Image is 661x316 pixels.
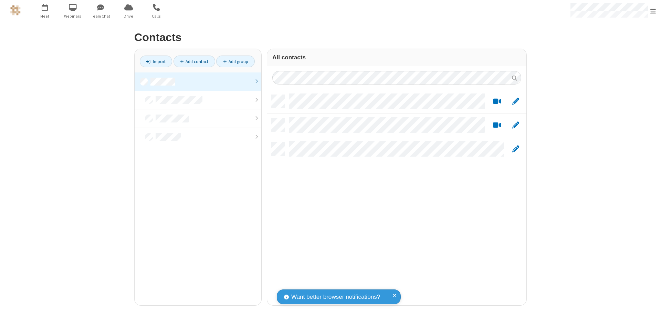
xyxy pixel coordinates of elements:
[509,121,522,130] button: Edit
[88,13,114,19] span: Team Chat
[272,54,521,61] h3: All contacts
[509,145,522,154] button: Edit
[267,90,526,305] div: grid
[140,56,172,67] a: Import
[174,56,215,67] a: Add contact
[134,31,527,43] h2: Contacts
[644,298,656,311] iframe: Chat
[291,293,380,302] span: Want better browser notifications?
[60,13,86,19] span: Webinars
[509,97,522,106] button: Edit
[490,121,504,130] button: Start a video meeting
[32,13,58,19] span: Meet
[490,97,504,106] button: Start a video meeting
[144,13,169,19] span: Calls
[10,5,21,16] img: QA Selenium DO NOT DELETE OR CHANGE
[116,13,141,19] span: Drive
[216,56,255,67] a: Add group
